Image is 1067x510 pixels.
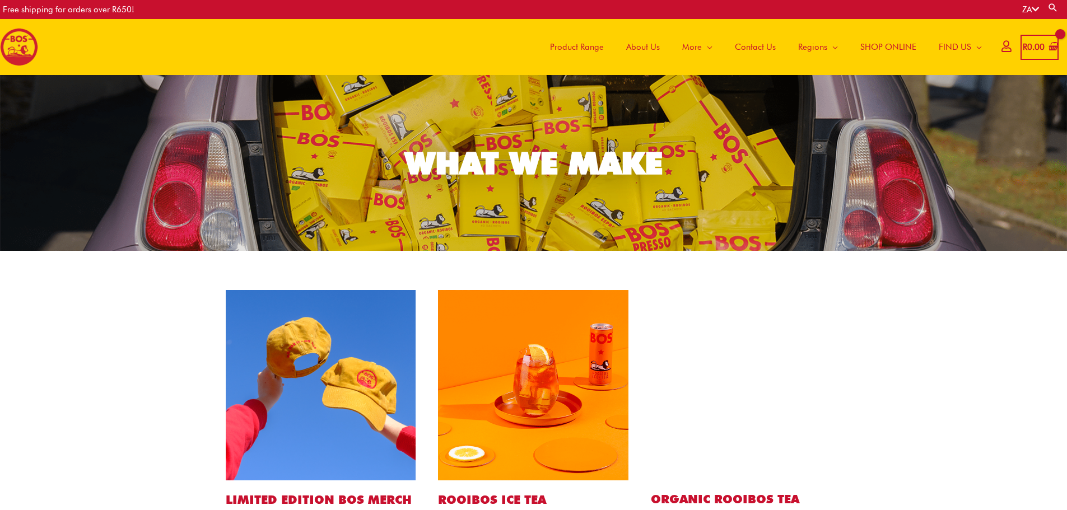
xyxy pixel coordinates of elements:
a: SHOP ONLINE [849,19,928,75]
span: Contact Us [735,30,776,64]
span: SHOP ONLINE [860,30,916,64]
span: R [1023,42,1027,52]
a: Product Range [539,19,615,75]
span: FIND US [939,30,971,64]
bdi: 0.00 [1023,42,1045,52]
a: Regions [787,19,849,75]
h1: ROOIBOS ICE TEA [438,492,628,508]
a: Search button [1047,2,1059,13]
a: About Us [615,19,671,75]
h1: LIMITED EDITION BOS MERCH [226,492,416,508]
a: ZA [1022,4,1039,15]
img: bos cap [226,290,416,480]
img: bos tea bags website1 [651,290,841,480]
span: About Us [626,30,660,64]
span: More [682,30,702,64]
a: More [671,19,724,75]
a: View Shopping Cart, empty [1021,35,1059,60]
span: Product Range [550,30,604,64]
span: Regions [798,30,827,64]
nav: Site Navigation [530,19,993,75]
div: WHAT WE MAKE [405,148,663,179]
a: Contact Us [724,19,787,75]
h2: Organic ROOIBOS TEA [651,492,841,507]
